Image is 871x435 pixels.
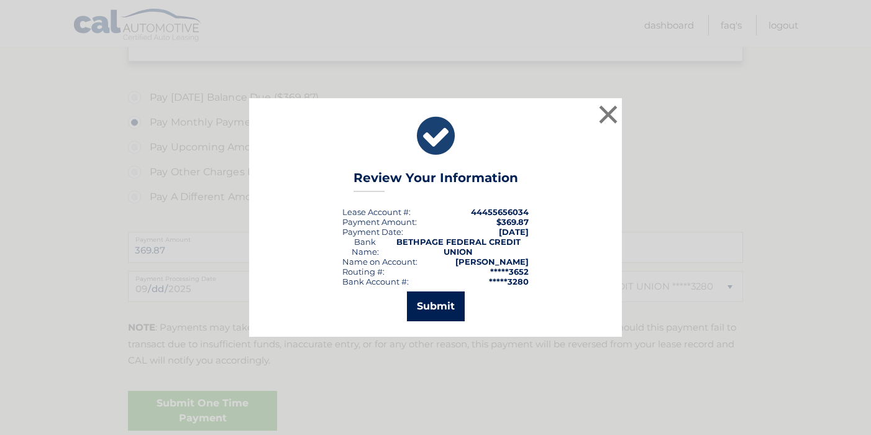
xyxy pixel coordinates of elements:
[596,102,621,127] button: ×
[342,237,388,257] div: Bank Name:
[342,207,411,217] div: Lease Account #:
[342,217,417,227] div: Payment Amount:
[342,227,403,237] div: :
[342,257,417,267] div: Name on Account:
[342,277,409,286] div: Bank Account #:
[471,207,529,217] strong: 44455656034
[342,227,401,237] span: Payment Date
[353,170,518,192] h3: Review Your Information
[499,227,529,237] span: [DATE]
[396,237,521,257] strong: BETHPAGE FEDERAL CREDIT UNION
[496,217,529,227] span: $369.87
[455,257,529,267] strong: [PERSON_NAME]
[342,267,385,277] div: Routing #:
[407,291,465,321] button: Submit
